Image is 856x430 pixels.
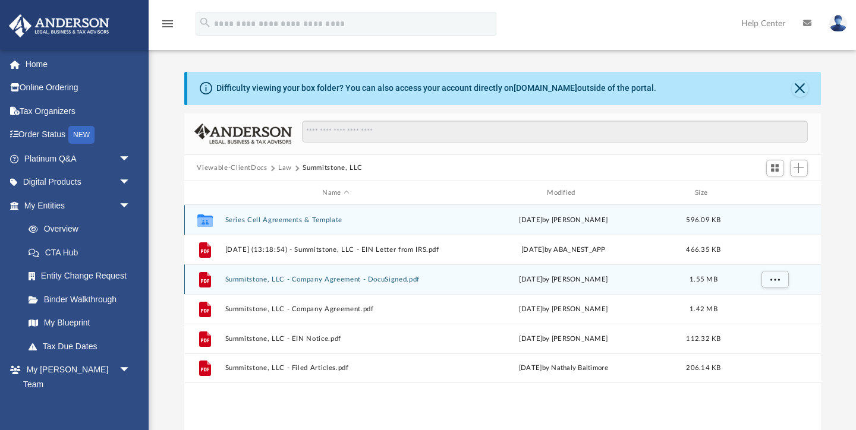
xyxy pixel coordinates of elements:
div: Modified [452,188,674,198]
img: Anderson Advisors Platinum Portal [5,14,113,37]
button: Add [790,160,808,176]
a: [DOMAIN_NAME] [514,83,577,93]
a: Digital Productsarrow_drop_down [8,170,149,194]
span: 596.09 KB [686,217,720,223]
div: [DATE] by [PERSON_NAME] [452,334,675,344]
button: Viewable-ClientDocs [197,163,267,173]
button: Summitstone, LLC - EIN Notice.pdf [225,335,447,343]
a: menu [160,23,175,31]
div: id [732,188,816,198]
button: [DATE] (13:18:54) - Summitstone, LLC - EIN Letter from IRS.pdf [225,246,447,254]
a: Online Ordering [8,76,149,100]
a: Home [8,52,149,76]
button: Summitstone, LLC - Filed Articles.pdf [225,365,447,372]
span: arrow_drop_down [119,358,143,382]
a: Platinum Q&Aarrow_drop_down [8,147,149,170]
img: User Pic [829,15,847,32]
div: [DATE] by [PERSON_NAME] [452,304,675,315]
div: id [189,188,219,198]
a: Order StatusNEW [8,123,149,147]
button: Series Cell Agreements & Template [225,216,447,224]
span: 206.14 KB [686,365,720,371]
span: 466.35 KB [686,246,720,253]
button: Summitstone, LLC - Company Agreement - DocuSigned.pdf [225,276,447,283]
a: Binder Walkthrough [17,287,149,311]
a: My Blueprint [17,311,143,335]
input: Search files and folders [302,121,807,143]
a: Tax Due Dates [17,334,149,358]
a: My Entitiesarrow_drop_down [8,194,149,217]
span: arrow_drop_down [119,194,143,218]
div: Difficulty viewing your box folder? You can also access your account directly on outside of the p... [216,82,656,94]
span: 1.55 MB [690,276,717,283]
div: Name [224,188,446,198]
a: CTA Hub [17,241,149,264]
a: My [PERSON_NAME] Teamarrow_drop_down [8,358,143,396]
button: More options [761,271,788,289]
button: Summitstone, LLC [303,163,362,173]
i: menu [160,17,175,31]
button: Close [792,80,808,97]
button: Law [278,163,292,173]
a: Overview [17,217,149,241]
div: [DATE] by ABA_NEST_APP [452,245,675,255]
button: Summitstone, LLC - Company Agreement.pdf [225,305,447,313]
div: [DATE] by [PERSON_NAME] [452,215,675,226]
span: arrow_drop_down [119,147,143,171]
div: [DATE] by Nathaly Baltimore [452,363,675,374]
a: Entity Change Request [17,264,149,288]
a: Tax Organizers [8,99,149,123]
span: 112.32 KB [686,336,720,342]
div: Size [679,188,727,198]
i: search [199,16,212,29]
span: arrow_drop_down [119,170,143,195]
span: 1.42 MB [690,306,717,312]
div: NEW [68,126,95,144]
button: Switch to Grid View [766,160,784,176]
div: [DATE] by [PERSON_NAME] [452,274,675,285]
